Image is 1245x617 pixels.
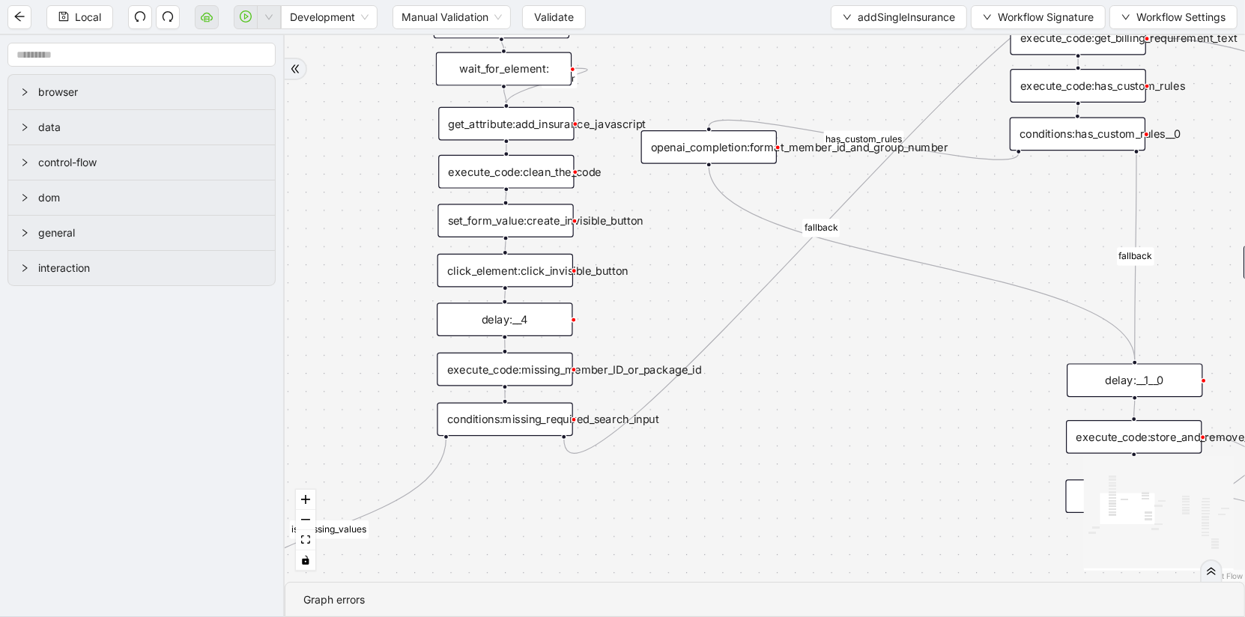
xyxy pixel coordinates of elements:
span: interaction [38,260,263,276]
div: control-flow [8,145,275,180]
span: right [20,123,29,132]
div: conditions:has_custom_rules__0 [1010,118,1145,151]
div: execute_code:store_and_remove_special_characters [1066,420,1202,454]
span: Manual Validation [402,6,502,28]
div: delay:__1__0 [1067,363,1202,397]
div: set_current_frame:fr_main [434,5,569,39]
div: execute_code:get_billing_requirement_text [1011,22,1146,55]
div: interaction [8,251,275,285]
div: delay:__4 [437,303,572,336]
span: redo [162,10,174,22]
div: get_attribute:add_insurance_javascript [438,107,574,141]
g: Edge from conditions:has_custom_rules__0 to delay:__1__0 [1117,153,1154,359]
span: data [38,119,263,136]
div: click_element:click_invisible_button [437,254,573,288]
span: control-flow [38,154,263,171]
button: play-circle [234,5,258,29]
button: Validate [522,5,586,29]
div: general [8,216,275,250]
div: execute_code:has_custom_rules [1011,69,1146,103]
button: toggle interactivity [296,550,315,571]
div: execute_code:missing_member_ID_or_package_id [437,353,572,386]
span: addSingleInsurance [858,9,955,25]
div: execute_code:clean_the_code [438,155,574,189]
span: Workflow Settings [1136,9,1226,25]
span: arrow-left [13,10,25,22]
button: fit view [296,530,315,550]
div: set_form_value:create_invisible_button [437,204,573,237]
span: right [20,228,29,237]
button: downWorkflow Settings [1109,5,1238,29]
span: cloud-server [201,10,213,22]
div: data [8,110,275,145]
button: cloud-server [195,5,219,29]
div: conditions:missing_required_search_input [437,402,572,436]
span: Workflow Signature [998,9,1094,25]
span: browser [38,84,263,100]
div: execute_code: [1066,479,1202,513]
div: wait_for_element: [436,52,572,86]
span: down [1121,13,1130,22]
div: openai_completion:format_member_id_and_group_number [641,130,777,164]
div: dom [8,180,275,215]
button: zoom in [296,490,315,510]
button: downaddSingleInsurance [831,5,967,29]
g: Edge from click_element:click_invisible_button to delay:__4 [505,290,506,300]
button: undo [128,5,152,29]
button: redo [156,5,180,29]
g: Edge from delay:__1__0 to execute_code:store_and_remove_special_characters [1134,399,1135,416]
button: downWorkflow Signature [971,5,1106,29]
span: right [20,158,29,167]
span: play-circle [240,10,252,22]
g: Edge from execute_code:has_custom_rules to conditions:has_custom_rules__0 [1078,105,1079,114]
g: Edge from set_current_frame:fr_main to wait_for_element: [502,40,504,48]
button: zoom out [296,510,315,530]
span: Validate [534,9,574,25]
span: down [843,13,852,22]
g: Edge from wait_for_element: to get_attribute:add_insurance_javascript [504,88,506,103]
span: Local [75,9,101,25]
a: React Flow attribution [1204,571,1243,580]
span: double-right [1206,566,1217,577]
span: right [20,88,29,97]
span: Development [290,6,369,28]
g: Edge from wait_for_element: to get_attribute:add_insurance_javascript [506,68,587,103]
button: down [257,5,281,29]
span: save [58,11,69,22]
span: double-right [290,64,300,74]
span: down [983,13,992,22]
span: right [20,264,29,273]
g: Edge from set_form_value:create_invisible_button to click_element:click_invisible_button [505,240,506,250]
div: Graph errors [303,592,1226,608]
span: down [264,13,273,22]
g: Edge from openai_completion:format_member_id_and_group_number to delay:__1__0 [709,166,1135,360]
div: browser [8,75,275,109]
span: general [38,225,263,241]
button: saveLocal [46,5,113,29]
span: dom [38,189,263,206]
span: right [20,193,29,202]
g: Edge from conditions:missing_required_search_input to execute_code:get_billing_requirement_text [564,3,1079,454]
g: Edge from conditions:has_custom_rules__0 to openai_completion:format_member_id_and_group_number [709,120,1019,159]
button: arrow-left [7,5,31,29]
span: undo [134,10,146,22]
